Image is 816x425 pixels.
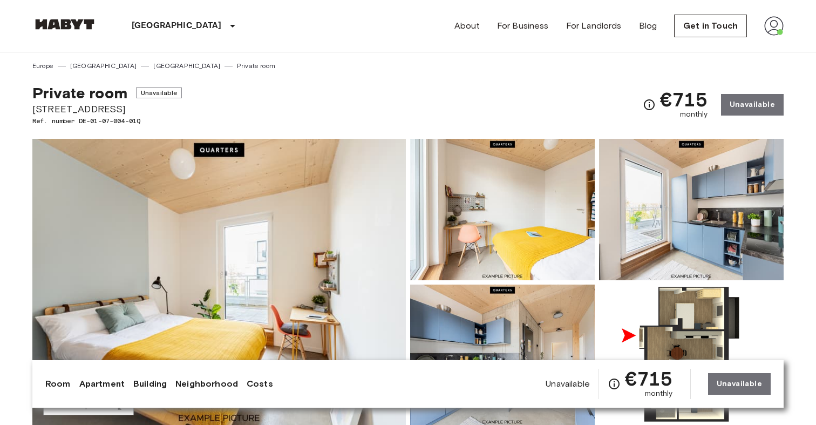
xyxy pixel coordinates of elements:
[32,116,182,126] span: Ref. number DE-01-07-004-01Q
[237,61,275,71] a: Private room
[32,84,127,102] span: Private room
[643,98,656,111] svg: Check cost overview for full price breakdown. Please note that discounts apply to new joiners onl...
[132,19,222,32] p: [GEOGRAPHIC_DATA]
[79,377,125,390] a: Apartment
[546,378,590,390] span: Unavailable
[497,19,549,32] a: For Business
[625,369,673,388] span: €715
[133,377,167,390] a: Building
[674,15,747,37] a: Get in Touch
[660,90,708,109] span: €715
[136,87,182,98] span: Unavailable
[45,377,71,390] a: Room
[410,139,595,280] img: Picture of unit DE-01-07-004-01Q
[32,19,97,30] img: Habyt
[764,16,784,36] img: avatar
[680,109,708,120] span: monthly
[639,19,657,32] a: Blog
[566,19,622,32] a: For Landlords
[247,377,273,390] a: Costs
[153,61,220,71] a: [GEOGRAPHIC_DATA]
[70,61,137,71] a: [GEOGRAPHIC_DATA]
[608,377,621,390] svg: Check cost overview for full price breakdown. Please note that discounts apply to new joiners onl...
[645,388,673,399] span: monthly
[32,61,53,71] a: Europe
[175,377,238,390] a: Neighborhood
[32,102,182,116] span: [STREET_ADDRESS]
[454,19,480,32] a: About
[599,139,784,280] img: Picture of unit DE-01-07-004-01Q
